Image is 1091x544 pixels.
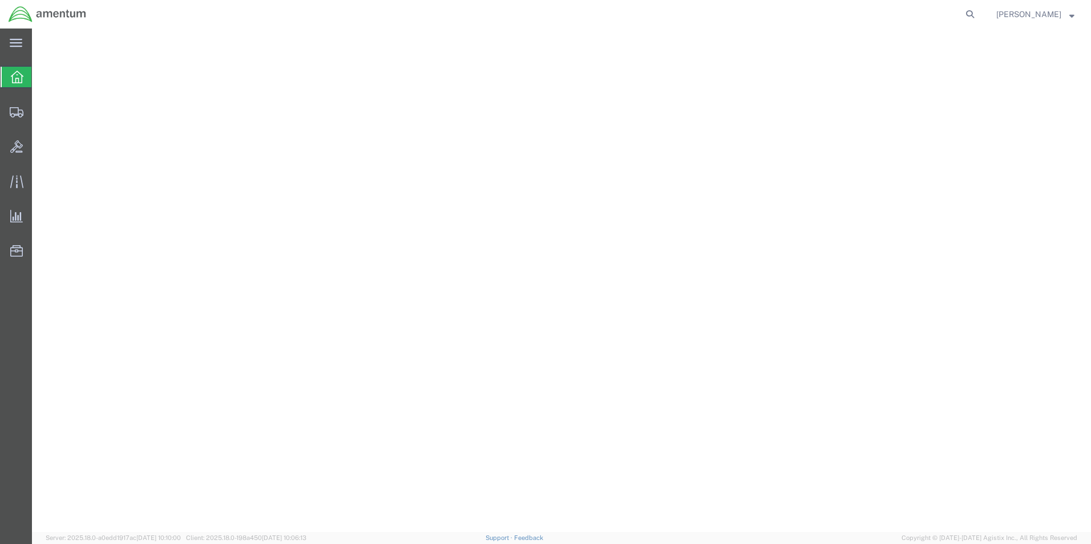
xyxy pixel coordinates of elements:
[262,534,306,541] span: [DATE] 10:06:13
[996,8,1061,21] span: Joel Salinas
[996,7,1075,21] button: [PERSON_NAME]
[46,534,181,541] span: Server: 2025.18.0-a0edd1917ac
[136,534,181,541] span: [DATE] 10:10:00
[32,29,1091,532] iframe: FS Legacy Container
[902,533,1077,543] span: Copyright © [DATE]-[DATE] Agistix Inc., All Rights Reserved
[8,6,87,23] img: logo
[486,534,514,541] a: Support
[186,534,306,541] span: Client: 2025.18.0-198a450
[514,534,543,541] a: Feedback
